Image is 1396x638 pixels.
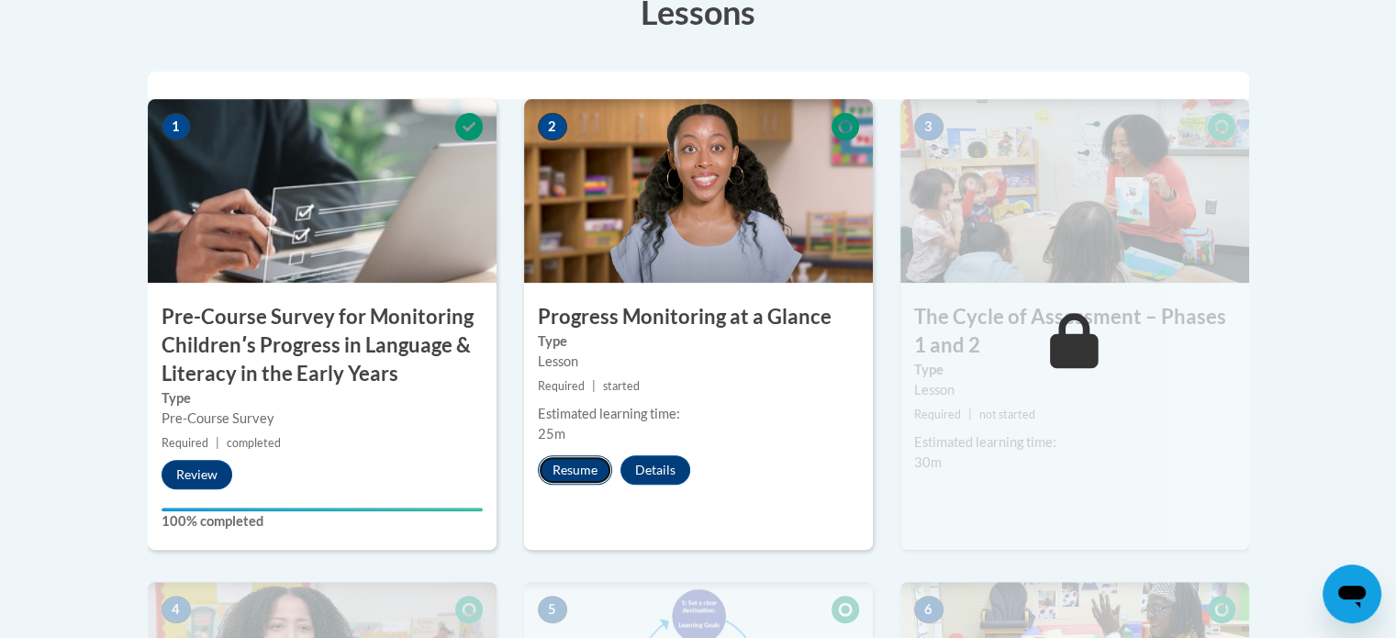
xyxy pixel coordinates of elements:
[162,409,483,429] div: Pre-Course Survey
[162,508,483,511] div: Your progress
[900,303,1249,360] h3: The Cycle of Assessment – Phases 1 and 2
[162,596,191,623] span: 4
[620,455,690,485] button: Details
[524,99,873,283] img: Course Image
[162,511,483,532] label: 100% completed
[538,455,612,485] button: Resume
[148,303,497,387] h3: Pre-Course Survey for Monitoring Childrenʹs Progress in Language & Literacy in the Early Years
[162,460,232,489] button: Review
[914,454,942,470] span: 30m
[162,436,208,450] span: Required
[538,113,567,140] span: 2
[914,596,944,623] span: 6
[162,388,483,409] label: Type
[900,99,1249,283] img: Course Image
[227,436,281,450] span: completed
[162,113,191,140] span: 1
[1323,565,1381,623] iframe: Button to launch messaging window
[538,426,565,442] span: 25m
[914,360,1235,380] label: Type
[592,379,596,393] span: |
[914,113,944,140] span: 3
[148,99,497,283] img: Course Image
[538,404,859,424] div: Estimated learning time:
[968,408,972,421] span: |
[216,436,219,450] span: |
[914,380,1235,400] div: Lesson
[538,379,585,393] span: Required
[914,432,1235,453] div: Estimated learning time:
[603,379,640,393] span: started
[538,596,567,623] span: 5
[538,352,859,372] div: Lesson
[979,408,1035,421] span: not started
[538,331,859,352] label: Type
[914,408,961,421] span: Required
[524,303,873,331] h3: Progress Monitoring at a Glance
